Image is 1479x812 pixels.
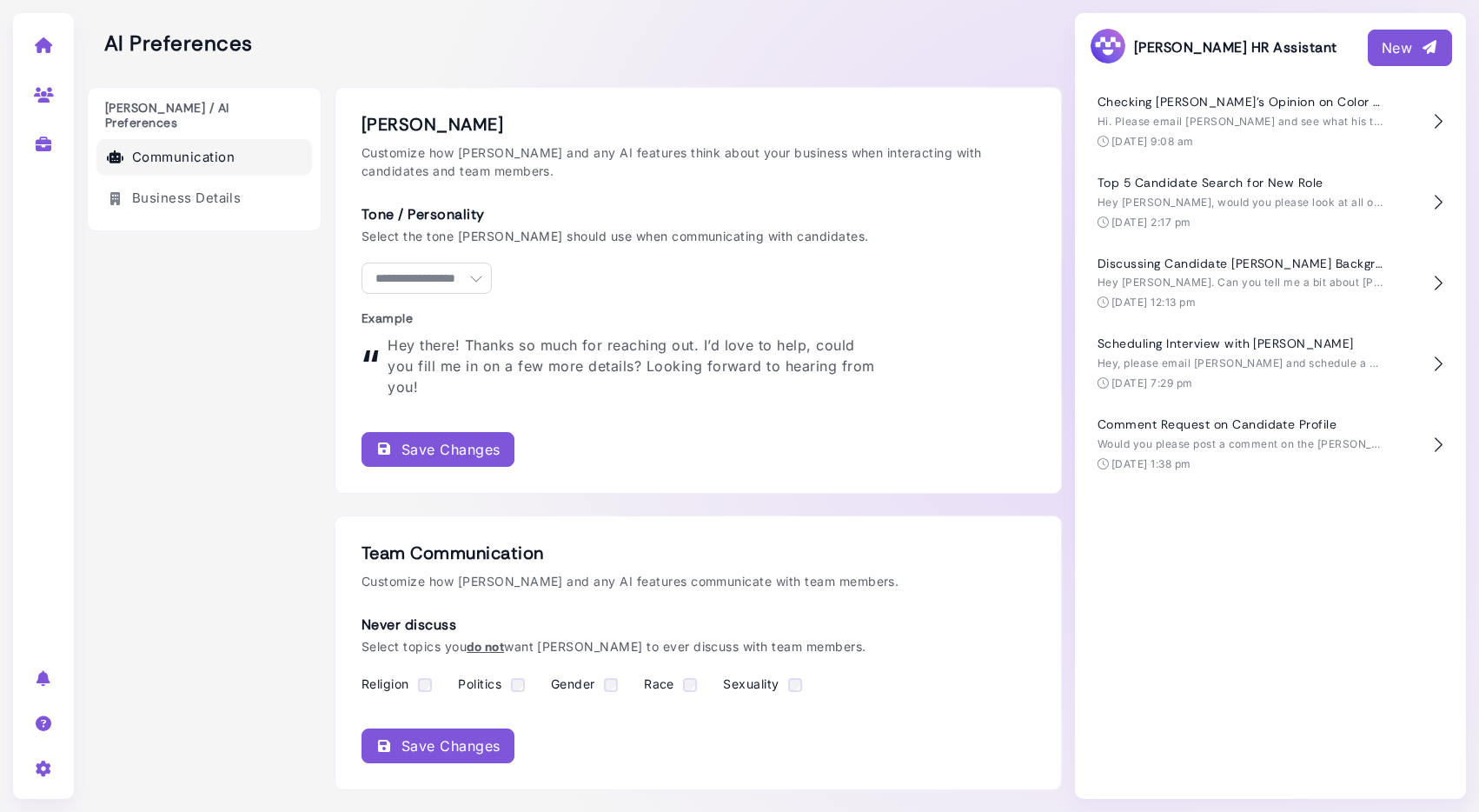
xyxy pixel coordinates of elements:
h4: Discussing Candidate [PERSON_NAME] Background [1098,256,1384,271]
button: Save Changes [361,729,514,763]
button: Discussing Candidate [PERSON_NAME] Background Hey [PERSON_NAME]. Can you tell me a bit about [PER... [1089,243,1452,324]
h2: AI Preferences [87,31,253,57]
p: Select the tone [PERSON_NAME] should use when communicating with candidates. [361,227,883,245]
button: Checking [PERSON_NAME]'s Opinion on Color Preferences Hi. Please email [PERSON_NAME] and see what... [1089,82,1452,163]
button: Scheduling Interview with [PERSON_NAME] Hey, please email [PERSON_NAME] and schedule a 30 min int... [1089,323,1452,404]
h2: [PERSON_NAME] [361,114,1035,135]
time: [DATE] 9:08 am [1111,135,1194,148]
a: Communication [96,139,312,176]
label: Politics [458,676,501,691]
button: Top 5 Candidate Search for New Role Hey [PERSON_NAME], would you please look at all of our existi... [1089,163,1452,243]
h4: Comment Request on Candidate Profile [1098,417,1384,432]
time: [DATE] 7:29 pm [1111,376,1193,389]
time: [DATE] 1:38 pm [1111,457,1191,470]
h3: Tone / Personality [361,206,883,223]
h3: [PERSON_NAME] / AI Preferences [96,101,312,130]
a: Business Details [96,180,312,217]
h4: Top 5 Candidate Search for New Role [1098,176,1384,190]
div: Save Changes [375,735,501,756]
h2: Team Communication [361,542,1035,563]
button: Save Changes [361,432,514,467]
h4: Scheduling Interview with [PERSON_NAME] [1098,336,1384,351]
h4: Checking [PERSON_NAME]'s Opinion on Color Preferences [1098,95,1384,110]
label: Religion [361,676,409,691]
p: Select topics you want [PERSON_NAME] to ever discuss with team members. [361,637,883,656]
div: Save Changes [375,439,501,460]
div: New [1382,37,1438,58]
button: Comment Request on Candidate Profile Would you please post a comment on the [PERSON_NAME] profile... [1089,404,1452,485]
p: Customize how [PERSON_NAME] and any AI features think about your business when interacting with c... [361,143,1035,180]
p: Customize how [PERSON_NAME] and any AI features communicate with team members. [361,572,1035,590]
label: Sexuality [723,676,779,691]
h3: Never discuss [361,616,883,633]
h4: Example [361,311,883,326]
strong: do not [467,639,504,654]
h3: [PERSON_NAME] HR Assistant [1089,27,1336,68]
label: Gender [551,676,595,691]
label: Race [644,676,674,691]
span: “ [361,335,379,397]
button: New [1368,30,1452,66]
p: Hey there! Thanks so much for reaching out. I’d love to help, could you fill me in on a few more ... [388,335,883,397]
time: [DATE] 2:17 pm [1111,216,1191,229]
time: [DATE] 12:13 pm [1111,296,1196,309]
